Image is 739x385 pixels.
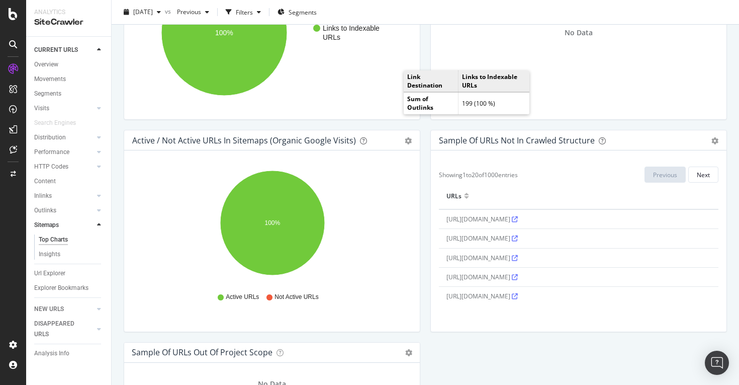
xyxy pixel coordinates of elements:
a: Analysis Info [34,348,104,359]
a: Search Engines [34,118,86,128]
a: Visit URL on website [512,254,518,262]
div: Filters [236,8,253,16]
text: URLs [323,33,340,41]
span: Segments [289,8,317,16]
h4: Sample of URLs out of Project Scope [132,346,272,359]
a: Segments [34,89,104,99]
a: Overview [34,59,104,70]
button: Filters [222,4,265,20]
a: DISAPPEARED URLS [34,319,94,340]
div: Movements [34,74,66,85]
span: No Data [565,28,593,38]
div: HTTP Codes [34,162,68,172]
a: Insights [39,249,104,260]
div: Previous [653,171,677,179]
a: HTTP Codes [34,162,94,172]
a: Visit URL on website [512,292,518,300]
text: Links to Indexable [323,24,380,32]
td: Sum of Outlinks [404,93,458,114]
a: Inlinks [34,191,94,201]
span: Active URLs [226,293,259,301]
div: CURRENT URLS [34,45,78,55]
span: [URL][DOMAIN_NAME] [446,234,518,243]
span: [URL][DOMAIN_NAME] [446,273,518,281]
div: NEW URLS [34,304,64,315]
span: Not Active URLs [274,293,318,301]
div: Inlinks [34,191,52,201]
div: Analytics [34,8,103,17]
div: Next [697,171,710,179]
span: 2025 Sep. 20th [133,8,153,16]
div: Insights [39,249,60,260]
svg: A chart. [132,167,412,283]
button: Previous [173,4,213,20]
a: Outlinks [34,205,94,216]
a: Sitemaps [34,220,94,230]
div: Performance [34,147,69,158]
a: Distribution [34,132,94,143]
span: Showing 1 to 20 of 1000 entries [439,171,518,179]
a: CURRENT URLS [34,45,94,55]
span: [URL][DOMAIN_NAME] [446,254,518,262]
div: Outlinks [34,205,56,216]
a: Top Charts [39,235,104,245]
div: URLs [446,188,461,204]
button: Segments [273,4,321,20]
div: Overview [34,59,58,70]
div: SiteCrawler [34,17,103,28]
button: Next [688,167,718,183]
div: Segments [34,89,61,99]
div: Url Explorer [34,268,65,279]
div: Sample of URLs Not in Crawled Structure [439,135,595,145]
div: DISAPPEARED URLS [34,319,85,340]
div: Top Charts [39,235,68,245]
div: Explorer Bookmarks [34,283,88,293]
button: [DATE] [120,4,165,20]
a: Content [34,176,104,187]
button: Previous [644,167,686,183]
td: 199 (100 %) [458,93,529,114]
div: Distribution [34,132,66,143]
a: Visit URL on website [512,273,518,281]
a: NEW URLS [34,304,94,315]
div: Open Intercom Messenger [705,351,729,375]
span: [URL][DOMAIN_NAME] [446,292,518,300]
span: Previous [173,8,201,16]
i: Options [405,349,412,356]
a: Movements [34,74,104,85]
a: Url Explorer [34,268,104,279]
div: Analysis Info [34,348,69,359]
a: Visits [34,103,94,114]
text: 100% [215,29,233,37]
a: Performance [34,147,94,158]
text: 100% [265,219,281,226]
div: Sitemaps [34,220,59,230]
div: Active / Not Active URLs in Sitemaps (Organic Google Visits) [132,135,356,145]
div: Search Engines [34,118,76,128]
div: gear [711,137,718,144]
td: Links to Indexable URLs [458,70,529,92]
a: Visit URL on website [512,234,518,243]
a: Visit URL on website [512,215,518,223]
div: gear [405,137,412,144]
a: Explorer Bookmarks [34,283,104,293]
span: [URL][DOMAIN_NAME] [446,215,518,223]
td: Link Destination [404,70,458,92]
span: vs [165,7,173,15]
div: Visits [34,103,49,114]
div: Content [34,176,56,187]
